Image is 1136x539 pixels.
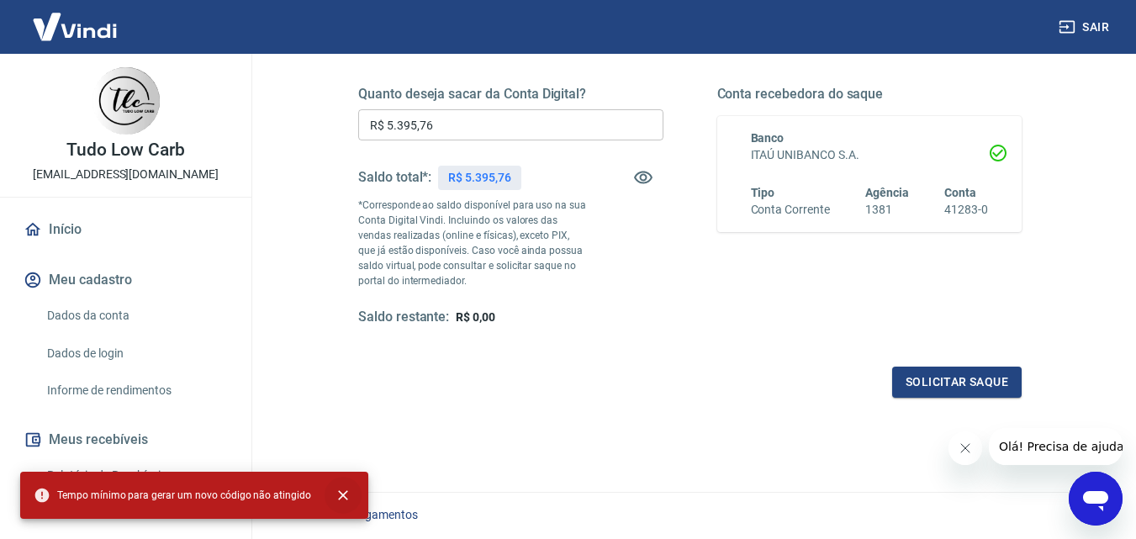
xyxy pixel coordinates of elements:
[751,201,830,219] h6: Conta Corrente
[20,1,129,52] img: Vindi
[20,211,231,248] a: Início
[456,310,495,324] span: R$ 0,00
[865,186,909,199] span: Agência
[892,367,1022,398] button: Solicitar saque
[40,336,231,371] a: Dados de login
[66,141,184,159] p: Tudo Low Carb
[751,186,775,199] span: Tipo
[323,508,418,521] a: Vindi Pagamentos
[325,477,362,514] button: close
[358,86,663,103] h5: Quanto deseja sacar da Conta Digital?
[944,186,976,199] span: Conta
[948,431,982,465] iframe: Fechar mensagem
[20,421,231,458] button: Meus recebíveis
[40,299,231,333] a: Dados da conta
[358,309,449,326] h5: Saldo restante:
[20,262,231,299] button: Meu cadastro
[865,201,909,219] h6: 1381
[751,131,785,145] span: Banco
[989,428,1123,465] iframe: Mensagem da empresa
[10,12,141,25] span: Olá! Precisa de ajuda?
[358,198,587,288] p: *Corresponde ao saldo disponível para uso na sua Conta Digital Vindi. Incluindo os valores das ve...
[284,506,1096,524] p: 2025 ©
[358,169,431,186] h5: Saldo total*:
[1055,12,1116,43] button: Sair
[33,166,219,183] p: [EMAIL_ADDRESS][DOMAIN_NAME]
[717,86,1022,103] h5: Conta recebedora do saque
[448,169,510,187] p: R$ 5.395,76
[34,487,311,504] span: Tempo mínimo para gerar um novo código não atingido
[40,373,231,408] a: Informe de rendimentos
[40,458,231,493] a: Relatório de Recebíveis
[751,146,989,164] h6: ITAÚ UNIBANCO S.A.
[92,67,160,135] img: 092b66a1-269f-484b-a6ef-d60da104ea9d.jpeg
[944,201,988,219] h6: 41283-0
[1069,472,1123,526] iframe: Botão para abrir a janela de mensagens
